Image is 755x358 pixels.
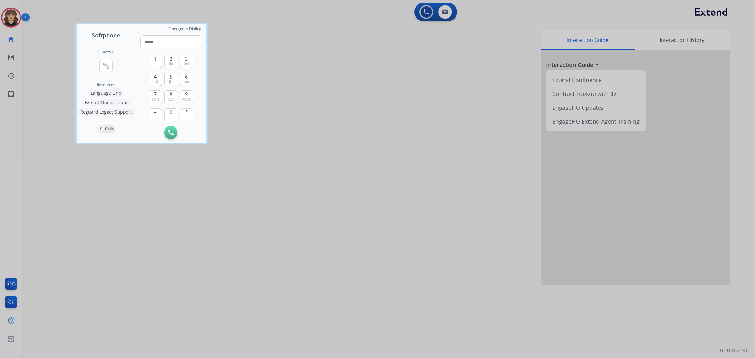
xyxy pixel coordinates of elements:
[149,55,162,68] button: 1
[169,79,173,84] span: jkl
[170,55,172,63] span: 2
[182,79,190,84] span: mno
[170,73,172,81] span: 5
[149,73,162,86] button: 4ghi
[154,55,157,63] span: 1
[97,125,115,133] button: 0Calls
[149,108,162,121] button: +
[97,82,115,87] span: Resources
[102,62,110,70] mat-icon: connect_without_contact
[154,91,157,98] span: 7
[168,61,174,66] span: abc
[168,97,174,102] span: tuv
[720,347,749,354] p: 0.20.1027RC
[154,109,157,116] span: +
[87,89,124,97] button: Language Line
[170,109,172,116] span: 0
[77,108,135,116] button: Reguard Legacy Support
[153,79,158,84] span: ghi
[184,61,189,66] span: def
[164,55,177,68] button: 2abc
[180,108,193,121] button: #
[185,73,188,81] span: 6
[151,97,159,102] span: pqrs
[105,126,114,132] p: Calls
[180,55,193,68] button: 3def
[185,55,188,63] span: 3
[98,126,104,132] p: 0
[164,108,177,121] button: 0
[92,31,120,40] span: Softphone
[81,99,131,106] button: Extend Claims Team
[164,90,177,103] button: 8tuv
[182,97,191,102] span: wxyz
[170,91,172,98] span: 8
[154,73,157,81] span: 4
[185,91,188,98] span: 9
[98,50,114,55] h2: Directory
[168,26,201,31] span: Emergency Dialing
[168,130,174,135] img: call-button
[180,73,193,86] button: 6mno
[164,73,177,86] button: 5jkl
[185,109,188,116] span: #
[180,90,193,103] button: 9wxyz
[149,90,162,103] button: 7pqrs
